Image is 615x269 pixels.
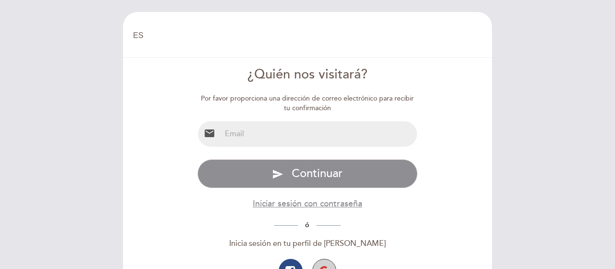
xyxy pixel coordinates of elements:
input: Email [221,121,418,147]
button: send Continuar [197,159,418,188]
span: ó [298,221,317,229]
button: Iniciar sesión con contraseña [253,198,362,210]
i: email [204,128,215,139]
div: ¿Quién nos visitará? [197,65,418,84]
i: send [272,168,283,180]
div: Por favor proporciona una dirección de correo electrónico para recibir tu confirmación [197,94,418,113]
div: Inicia sesión en tu perfil de [PERSON_NAME] [197,238,418,249]
span: Continuar [292,167,343,180]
